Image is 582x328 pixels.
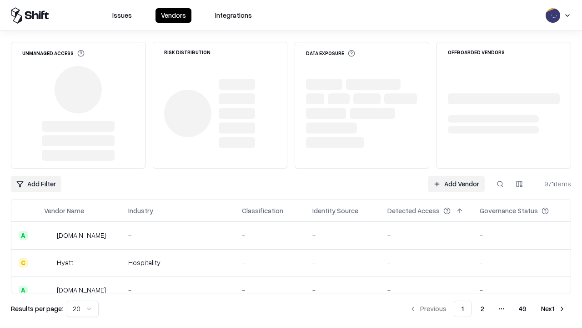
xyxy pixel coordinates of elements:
div: - [387,231,465,240]
button: Vendors [156,8,191,23]
div: - [480,285,563,295]
button: 2 [473,301,492,317]
div: - [387,285,465,295]
div: - [387,258,465,267]
div: Vendor Name [44,206,84,215]
div: - [312,285,373,295]
nav: pagination [404,301,571,317]
div: Hospitality [128,258,227,267]
div: - [128,231,227,240]
div: Industry [128,206,153,215]
div: Data Exposure [306,50,355,57]
div: [DOMAIN_NAME] [57,231,106,240]
div: Governance Status [480,206,538,215]
button: Next [536,301,571,317]
img: intrado.com [44,231,53,240]
div: A [19,231,28,240]
div: - [242,285,298,295]
button: 1 [454,301,472,317]
div: Detected Access [387,206,440,215]
div: A [19,286,28,295]
a: Add Vendor [428,176,485,192]
button: 49 [512,301,534,317]
div: Risk Distribution [164,50,211,55]
div: Classification [242,206,283,215]
button: Add Filter [11,176,61,192]
div: - [242,231,298,240]
div: - [128,285,227,295]
div: 971 items [535,179,571,189]
div: - [480,231,563,240]
div: Identity Source [312,206,358,215]
p: Results per page: [11,304,63,313]
div: [DOMAIN_NAME] [57,285,106,295]
button: Issues [107,8,137,23]
div: - [312,231,373,240]
img: Hyatt [44,258,53,267]
div: Hyatt [57,258,73,267]
div: - [480,258,563,267]
div: Offboarded Vendors [448,50,505,55]
div: - [312,258,373,267]
img: primesec.co.il [44,286,53,295]
div: - [242,258,298,267]
div: C [19,258,28,267]
button: Integrations [210,8,257,23]
div: Unmanaged Access [22,50,85,57]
